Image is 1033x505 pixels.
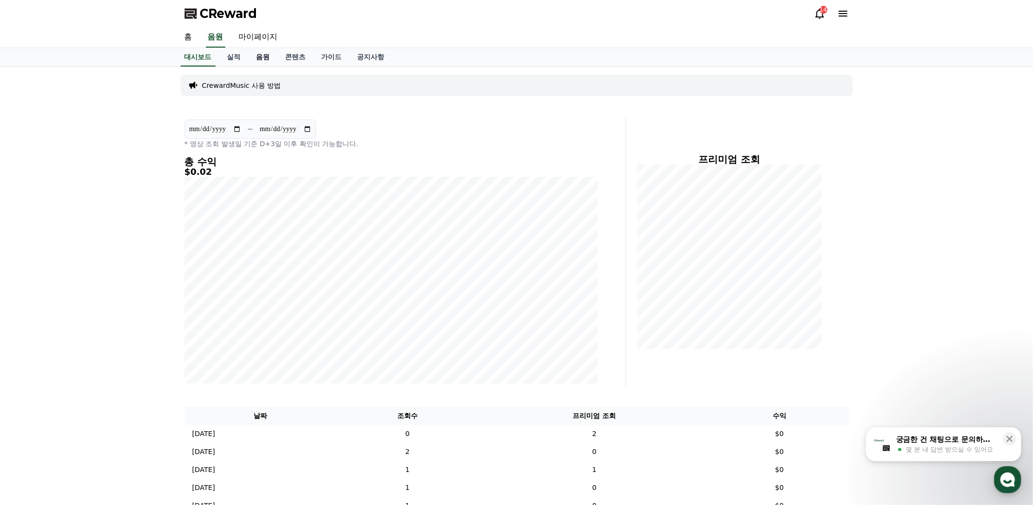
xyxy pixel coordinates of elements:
a: 마이페이지 [231,27,286,48]
div: 14 [820,6,828,14]
td: 1 [337,479,478,497]
h5: $0.02 [185,167,598,177]
p: * 영상 조회 발생일 기준 D+3일 이후 확인이 가능합니다. [185,139,598,149]
a: 음원 [249,48,278,67]
span: CReward [200,6,257,21]
td: 2 [337,443,478,461]
a: 홈 [3,308,64,332]
th: 수익 [711,407,849,425]
td: $0 [711,425,849,443]
span: 설정 [150,322,162,330]
h4: 총 수익 [185,156,598,167]
a: 가이드 [314,48,350,67]
span: 홈 [31,322,36,330]
a: CReward [185,6,257,21]
td: 0 [337,425,478,443]
a: 14 [814,8,826,19]
td: $0 [711,461,849,479]
td: 0 [478,443,710,461]
a: CrewardMusic 사용 방법 [202,81,281,90]
a: 공지사항 [350,48,392,67]
th: 프리미엄 조회 [478,407,710,425]
a: 실적 [220,48,249,67]
p: [DATE] [192,429,215,439]
td: $0 [711,443,849,461]
p: [DATE] [192,465,215,475]
span: 대화 [89,323,101,331]
a: 대시보드 [181,48,216,67]
th: 날짜 [185,407,337,425]
p: [DATE] [192,483,215,493]
p: ~ [247,123,254,135]
th: 조회수 [337,407,478,425]
a: 홈 [177,27,200,48]
td: $0 [711,479,849,497]
a: 대화 [64,308,125,332]
a: 설정 [125,308,186,332]
td: 1 [337,461,478,479]
a: 콘텐츠 [278,48,314,67]
a: 음원 [206,27,225,48]
td: 2 [478,425,710,443]
td: 1 [478,461,710,479]
td: 0 [478,479,710,497]
h4: 프리미엄 조회 [634,154,826,165]
p: [DATE] [192,447,215,457]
